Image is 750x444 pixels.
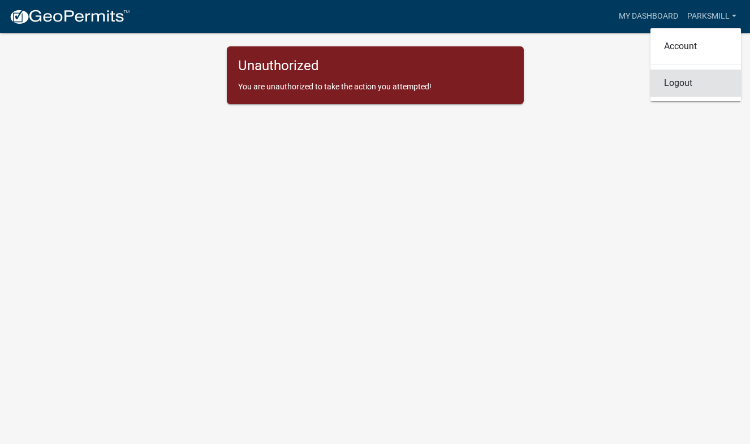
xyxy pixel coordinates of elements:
[683,6,741,27] a: Parksmill
[650,28,741,101] div: Parksmill
[238,58,512,74] h5: Unauthorized
[650,70,741,97] a: Logout
[650,33,741,60] a: Account
[614,6,683,27] a: My Dashboard
[238,81,512,93] p: You are unauthorized to take the action you attempted!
